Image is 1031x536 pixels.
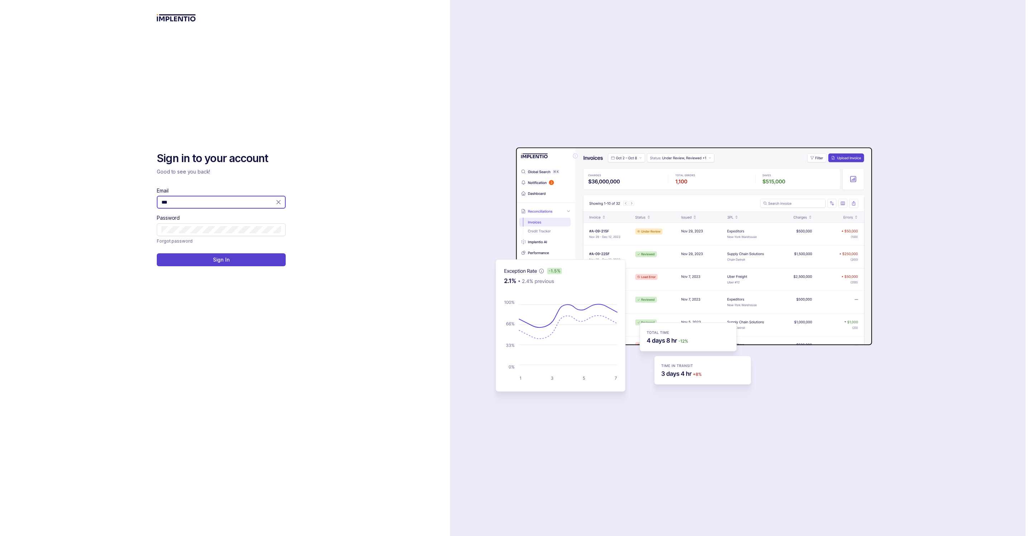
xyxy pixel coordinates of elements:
[157,253,286,266] button: Sign In
[157,14,196,21] img: logo
[213,256,230,263] p: Sign In
[470,125,875,411] img: signin-background.svg
[157,187,168,194] label: Email
[157,214,180,221] label: Password
[157,238,192,245] a: Link Forgot password
[157,151,286,166] h2: Sign in to your account
[157,238,192,245] p: Forgot password
[157,168,286,175] p: Good to see you back!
